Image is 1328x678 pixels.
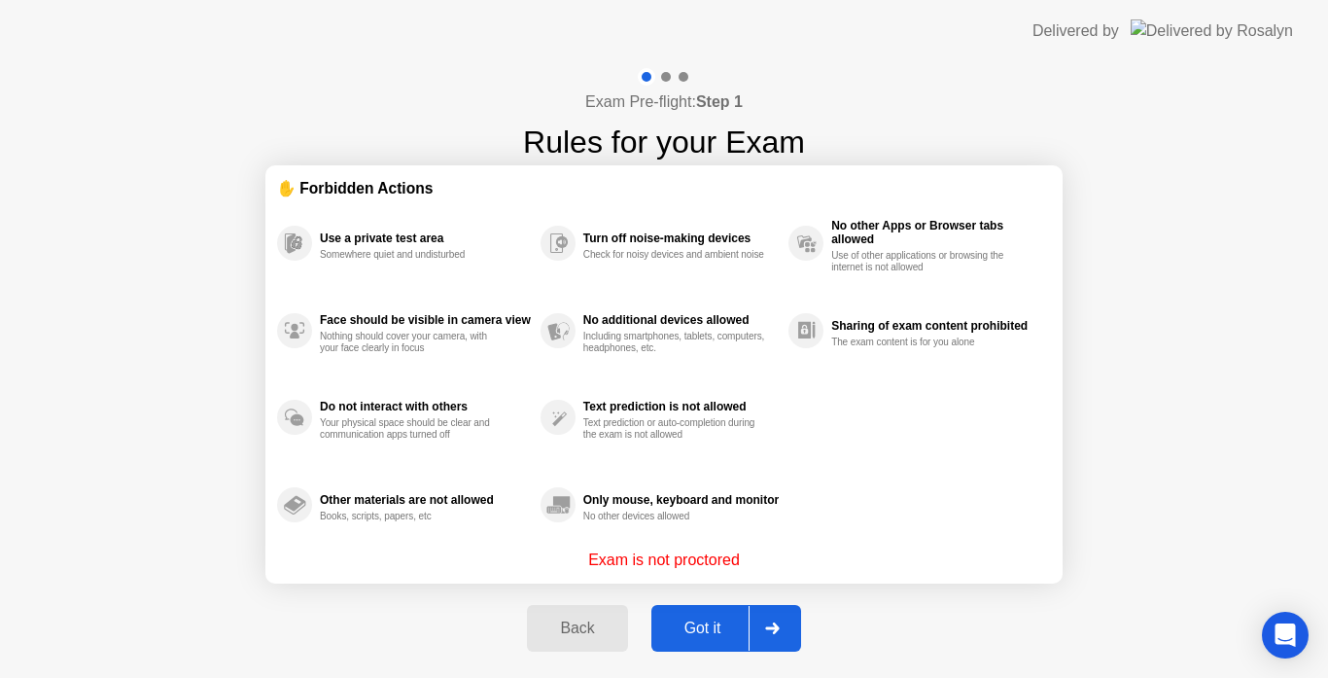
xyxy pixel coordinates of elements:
[831,250,1015,273] div: Use of other applications or browsing the internet is not allowed
[1032,19,1119,43] div: Delivered by
[1262,612,1309,659] div: Open Intercom Messenger
[651,605,801,652] button: Got it
[320,511,504,522] div: Books, scripts, papers, etc
[583,493,779,507] div: Only mouse, keyboard and monitor
[320,417,504,441] div: Your physical space should be clear and communication apps turned off
[320,400,531,413] div: Do not interact with others
[583,331,767,354] div: Including smartphones, tablets, computers, headphones, etc.
[320,232,531,245] div: Use a private test area
[583,232,779,245] div: Turn off noise-making devices
[320,313,531,327] div: Face should be visible in camera view
[831,337,1015,348] div: The exam content is for you alone
[583,417,767,441] div: Text prediction or auto-completion during the exam is not allowed
[320,331,504,354] div: Nothing should cover your camera, with your face clearly in focus
[277,177,1051,199] div: ✋ Forbidden Actions
[583,313,779,327] div: No additional devices allowed
[588,549,740,572] p: Exam is not proctored
[320,249,504,261] div: Somewhere quiet and undisturbed
[523,119,805,165] h1: Rules for your Exam
[583,249,767,261] div: Check for noisy devices and ambient noise
[533,620,621,637] div: Back
[527,605,627,652] button: Back
[583,400,779,413] div: Text prediction is not allowed
[1131,19,1293,42] img: Delivered by Rosalyn
[696,93,743,110] b: Step 1
[583,511,767,522] div: No other devices allowed
[585,90,743,114] h4: Exam Pre-flight:
[657,620,749,637] div: Got it
[831,319,1041,333] div: Sharing of exam content prohibited
[320,493,531,507] div: Other materials are not allowed
[831,219,1041,246] div: No other Apps or Browser tabs allowed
